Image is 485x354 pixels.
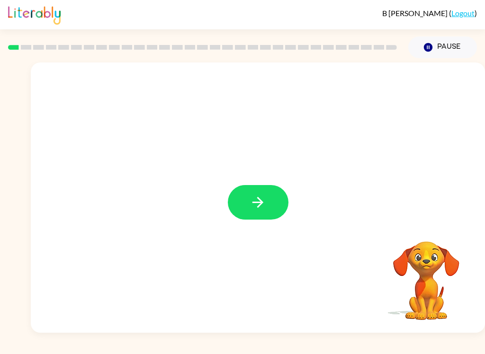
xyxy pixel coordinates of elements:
[408,36,477,58] button: Pause
[379,227,474,321] video: Your browser must support playing .mp4 files to use Literably. Please try using another browser.
[382,9,477,18] div: ( )
[8,4,61,25] img: Literably
[451,9,475,18] a: Logout
[382,9,449,18] span: B [PERSON_NAME]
